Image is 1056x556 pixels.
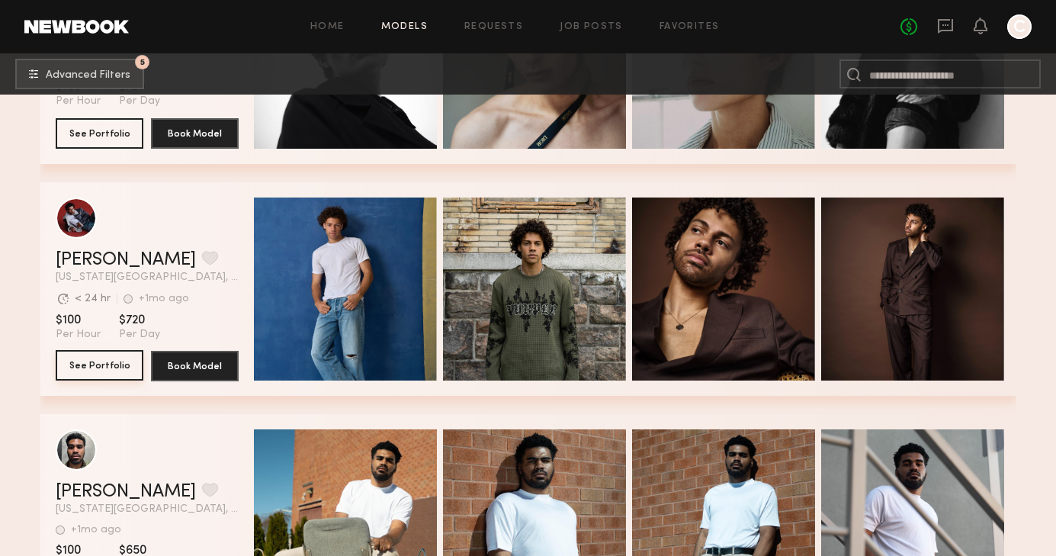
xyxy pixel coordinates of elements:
span: 5 [140,59,145,66]
span: $100 [56,313,101,328]
button: Book Model [151,351,239,381]
a: C [1007,14,1032,39]
a: Home [310,22,345,32]
span: Per Day [119,95,160,108]
a: Favorites [660,22,720,32]
a: Job Posts [560,22,623,32]
a: See Portfolio [56,351,143,381]
div: +1mo ago [139,294,189,304]
span: Per Hour [56,328,101,342]
span: $720 [119,313,160,328]
div: +1mo ago [71,525,121,535]
button: See Portfolio [56,350,143,381]
span: [US_STATE][GEOGRAPHIC_DATA], [GEOGRAPHIC_DATA] [56,272,239,283]
button: Book Model [151,118,239,149]
button: See Portfolio [56,118,143,149]
div: < 24 hr [75,294,111,304]
a: [PERSON_NAME] [56,483,196,501]
a: Models [381,22,428,32]
span: Per Hour [56,95,101,108]
span: [US_STATE][GEOGRAPHIC_DATA], [GEOGRAPHIC_DATA] [56,504,239,515]
span: Per Day [119,328,160,342]
a: Requests [464,22,523,32]
button: 5Advanced Filters [15,59,144,89]
span: Advanced Filters [46,70,130,81]
a: [PERSON_NAME] [56,251,196,269]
